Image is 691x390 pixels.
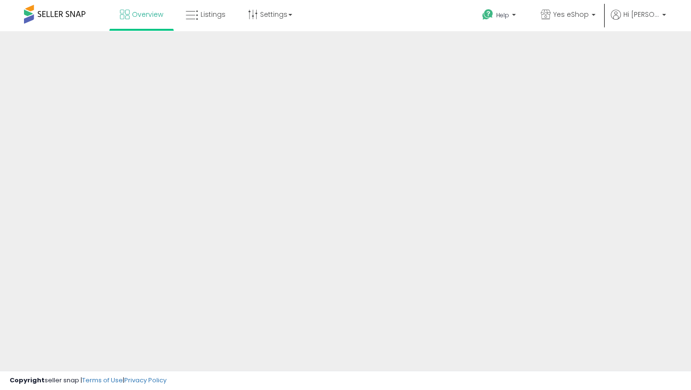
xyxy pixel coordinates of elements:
[124,376,167,385] a: Privacy Policy
[623,10,659,19] span: Hi [PERSON_NAME]
[482,9,494,21] i: Get Help
[10,376,167,385] div: seller snap | |
[82,376,123,385] a: Terms of Use
[475,1,525,31] a: Help
[201,10,226,19] span: Listings
[10,376,45,385] strong: Copyright
[132,10,163,19] span: Overview
[496,11,509,19] span: Help
[553,10,589,19] span: Yes eShop
[611,10,666,31] a: Hi [PERSON_NAME]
